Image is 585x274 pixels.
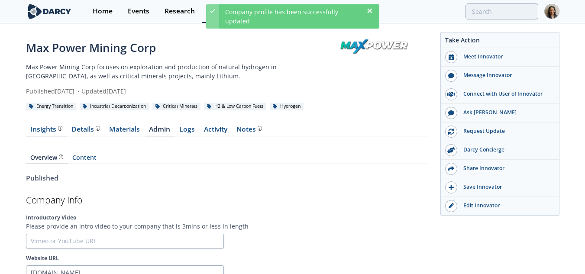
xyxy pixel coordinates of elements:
div: H2 & Low Carbon Fuels [204,103,267,110]
div: Research [165,8,195,15]
a: Logs [175,126,200,136]
a: Materials [105,126,145,136]
div: Overview [30,155,63,161]
a: Insights [26,126,67,136]
div: Request Update [457,127,554,135]
div: Home [93,8,113,15]
a: Activity [200,126,232,136]
img: information.svg [258,126,262,131]
label: Website URL [26,255,428,262]
div: Share Innovator [457,164,554,172]
div: Save Innovator [457,183,554,191]
div: Published [DATE] Updated [DATE] [26,87,336,96]
div: Details [71,126,100,133]
p: Max Power Mining Corp focuses on exploration and production of natural hydrogen in [GEOGRAPHIC_DA... [26,62,336,81]
div: Industrial Decarbonization [80,103,149,110]
input: Advanced Search [465,3,538,19]
a: Overview [26,155,68,164]
a: Content [68,155,101,164]
div: Published [26,173,428,184]
button: Save Innovator [441,178,559,197]
a: Notes [232,126,267,136]
span: • [76,87,81,95]
img: information.svg [96,126,100,131]
a: Edit Innovator [441,197,559,215]
div: Dismiss this notification [366,7,373,14]
div: Max Power Mining Corp [26,39,336,56]
div: Take Action [441,35,559,48]
a: Details [67,126,105,136]
a: Admin [145,126,175,136]
div: Message Innovator [457,71,554,79]
div: Energy Transition [26,103,77,110]
h2: Company Info [26,196,428,205]
p: Please provide an intro video to your company that is 3mins or less in length [26,222,428,231]
div: Notes [236,126,262,133]
div: Hydrogen [270,103,304,110]
div: Ask [PERSON_NAME] [457,109,554,116]
div: Edit Innovator [457,202,554,210]
div: Critical Minerals [152,103,201,110]
img: logo-wide.svg [26,4,73,19]
label: Introductory Video [26,214,428,222]
img: information.svg [59,155,64,159]
div: Insights [30,126,62,133]
img: information.svg [58,126,63,131]
div: Company profile has been successfully updated [219,4,379,29]
img: Profile [544,4,559,19]
div: Darcy Concierge [457,146,554,154]
input: Vimeo or YouTube URL [26,234,224,248]
div: Events [128,8,149,15]
div: Meet Innovator [457,53,554,61]
div: Connect with User of Innovator [457,90,554,98]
